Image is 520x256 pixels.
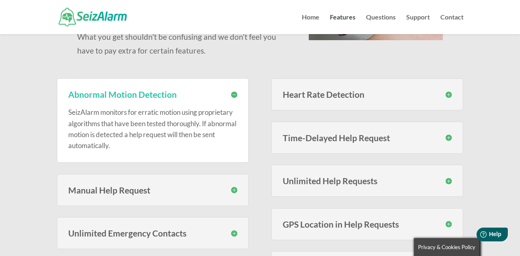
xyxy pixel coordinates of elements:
[283,133,452,142] h3: Time-Delayed Help Request
[440,14,464,34] a: Contact
[418,244,475,250] span: Privacy & Cookies Policy
[406,14,430,34] a: Support
[68,229,238,237] h3: Unlimited Emergency Contacts
[283,176,452,185] h3: Unlimited Help Requests
[58,8,127,26] img: SeizAlarm
[68,107,238,151] p: SeizAlarm monitors for erratic motion using proprietary algorithms that have been tested thorough...
[68,186,238,194] h3: Manual Help Request
[448,224,511,247] iframe: Help widget launcher
[283,90,452,99] h3: Heart Rate Detection
[302,14,319,34] a: Home
[68,90,238,99] h3: Abnormal Motion Detection
[366,14,396,34] a: Questions
[330,14,355,34] a: Features
[283,220,452,228] h3: GPS Location in Help Requests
